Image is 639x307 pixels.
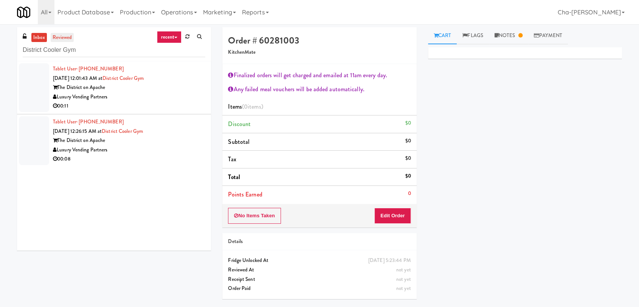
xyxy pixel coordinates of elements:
[228,275,411,284] div: Receipt Sent
[76,118,124,125] span: · [PHONE_NUMBER]
[228,284,411,293] div: Order Paid
[228,237,411,246] div: Details
[405,154,411,163] div: $0
[405,118,411,128] div: $0
[228,70,411,81] div: Finalized orders will get charged and emailed at 11am every day.
[53,118,124,125] a: Tablet User· [PHONE_NUMBER]
[228,208,281,224] button: No Items Taken
[51,33,74,42] a: reviewed
[396,276,411,283] span: not yet
[53,154,205,164] div: 00:08
[228,173,240,181] span: Total
[228,137,250,146] span: Subtotal
[53,128,102,135] span: [DATE] 12:26:15 AM at
[17,6,30,19] img: Micromart
[228,190,262,199] span: Points Earned
[157,31,182,43] a: recent
[528,27,568,44] a: Payment
[228,102,263,111] span: Items
[53,101,205,111] div: 00:11
[228,265,411,275] div: Reviewed At
[53,75,102,82] span: [DATE] 12:01:43 AM at
[17,61,211,114] li: Tablet User· [PHONE_NUMBER][DATE] 12:01:43 AM atDistrict Cooler GymThe District on ApacheLuxury V...
[76,65,124,72] span: · [PHONE_NUMBER]
[396,266,411,273] span: not yet
[368,256,411,265] div: [DATE] 5:23:44 PM
[405,171,411,181] div: $0
[53,65,124,72] a: Tablet User· [PHONE_NUMBER]
[405,136,411,146] div: $0
[428,27,457,44] a: Cart
[102,128,143,135] a: District Cooler Gym
[242,102,263,111] span: (0 )
[228,256,411,265] div: Fridge Unlocked At
[228,155,236,164] span: Tax
[53,136,205,145] div: The District on Apache
[31,33,47,42] a: inbox
[408,189,411,198] div: 0
[228,120,251,128] span: Discount
[396,285,411,292] span: not yet
[228,36,411,45] h4: Order # 60281003
[374,208,411,224] button: Edit Order
[102,75,144,82] a: District Cooler Gym
[53,145,205,155] div: Luxury Vending Partners
[17,114,211,167] li: Tablet User· [PHONE_NUMBER][DATE] 12:26:15 AM atDistrict Cooler GymThe District on ApacheLuxury V...
[53,83,205,92] div: The District on Apache
[248,102,261,111] ng-pluralize: items
[228,84,411,95] div: Any failed meal vouchers will be added automatically.
[23,43,205,57] input: Search vision orders
[457,27,489,44] a: Flags
[228,50,411,55] h5: KitchenMate
[53,92,205,102] div: Luxury Vending Partners
[489,27,528,44] a: Notes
